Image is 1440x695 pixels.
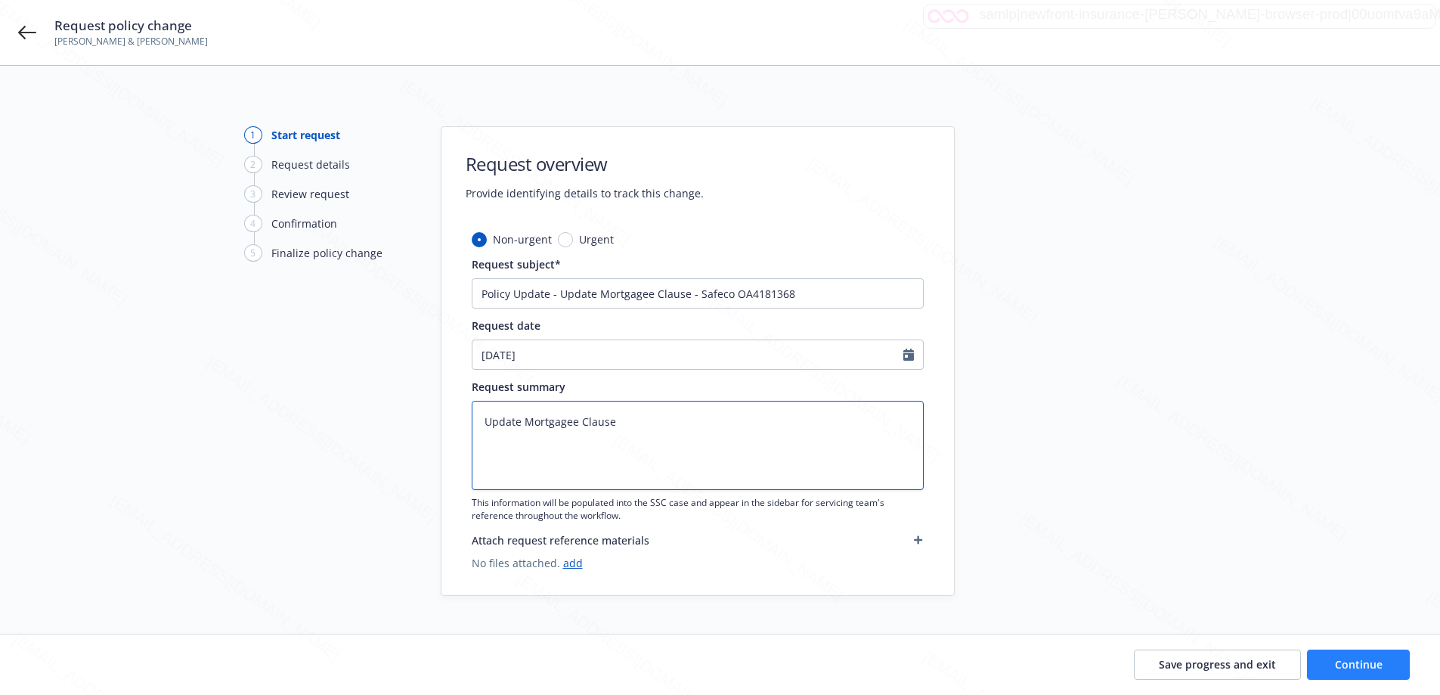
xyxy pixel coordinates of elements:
[271,157,350,172] div: Request details
[472,318,540,333] span: Request date
[244,185,262,203] div: 3
[466,151,704,176] h1: Request overview
[472,278,924,309] input: The subject will appear in the summary list view for quick reference.
[493,231,552,247] span: Non-urgent
[558,232,573,247] input: Urgent
[271,127,340,143] div: Start request
[54,17,208,35] span: Request policy change
[563,556,583,570] a: add
[54,35,208,48] span: [PERSON_NAME] & [PERSON_NAME]
[472,496,924,522] span: This information will be populated into the SSC case and appear in the sidebar for servicing team...
[244,156,262,173] div: 2
[1307,650,1410,680] button: Continue
[244,215,262,232] div: 4
[579,231,614,247] span: Urgent
[472,401,924,490] textarea: Update Mortgagee Clause
[903,349,914,361] svg: Calendar
[244,126,262,144] div: 1
[1159,657,1276,672] span: Save progress and exit
[472,380,565,394] span: Request summary
[472,232,487,247] input: Non-urgent
[472,555,924,571] span: No files attached.
[244,244,262,262] div: 5
[271,186,349,202] div: Review request
[472,532,649,548] span: Attach request reference materials
[271,216,337,231] div: Confirmation
[1335,657,1383,672] span: Continue
[472,257,561,271] span: Request subject*
[466,185,704,201] span: Provide identifying details to track this change.
[1134,650,1301,680] button: Save progress and exit
[472,340,903,369] input: MM/DD/YYYY
[271,245,382,261] div: Finalize policy change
